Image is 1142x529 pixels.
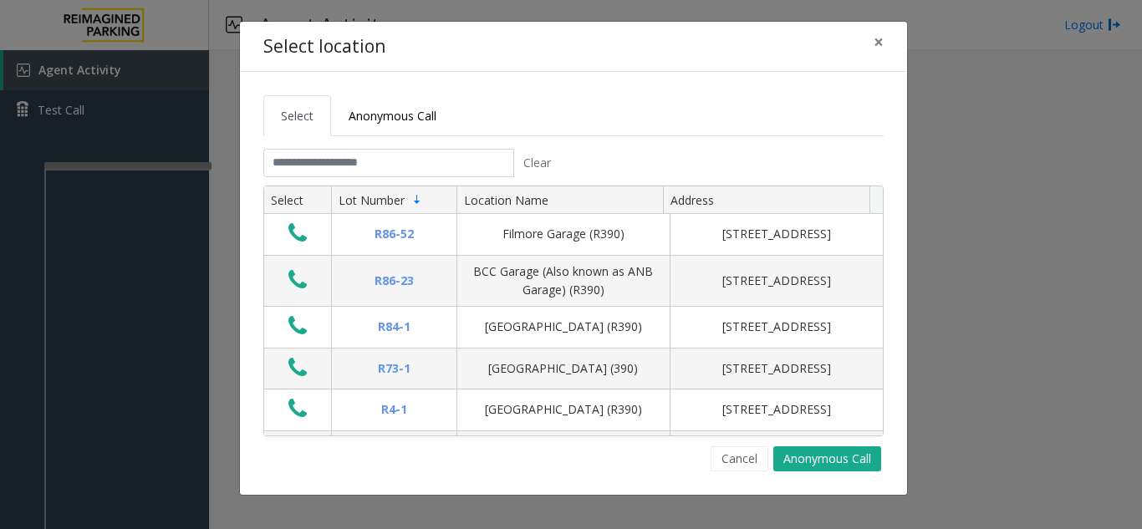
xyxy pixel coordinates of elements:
span: Address [670,192,714,208]
div: BCC Garage (Also known as ANB Garage) (R390) [467,262,660,300]
div: [GEOGRAPHIC_DATA] (R390) [467,318,660,336]
div: R86-52 [342,225,446,243]
span: Location Name [464,192,548,208]
div: [STREET_ADDRESS] [681,225,873,243]
h4: Select location [263,33,385,60]
div: R73-1 [342,359,446,378]
ul: Tabs [263,95,884,136]
span: Anonymous Call [349,108,436,124]
button: Clear [514,149,561,177]
div: [STREET_ADDRESS] [681,400,873,419]
button: Close [862,22,895,63]
div: Data table [264,186,883,435]
div: Filmore Garage (R390) [467,225,660,243]
button: Anonymous Call [773,446,881,471]
span: × [874,30,884,53]
div: [STREET_ADDRESS] [681,318,873,336]
div: R84-1 [342,318,446,336]
span: Sortable [410,193,424,206]
div: R4-1 [342,400,446,419]
th: Select [264,186,331,215]
span: Lot Number [339,192,405,208]
div: [STREET_ADDRESS] [681,359,873,378]
div: R86-23 [342,272,446,290]
span: Select [281,108,314,124]
button: Cancel [711,446,768,471]
div: [GEOGRAPHIC_DATA] (R390) [467,400,660,419]
div: [STREET_ADDRESS] [681,272,873,290]
div: [GEOGRAPHIC_DATA] (390) [467,359,660,378]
